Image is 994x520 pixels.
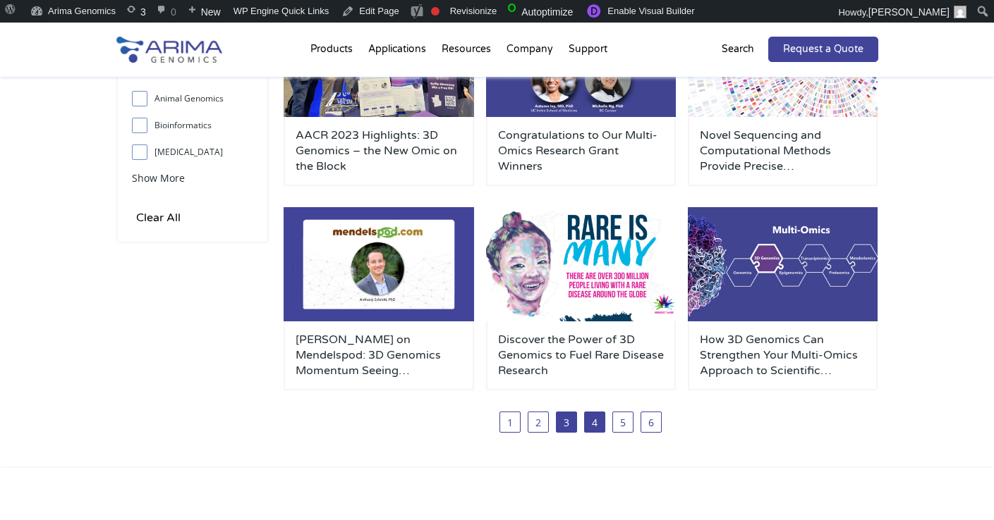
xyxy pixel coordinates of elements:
[641,411,662,433] a: 6
[556,411,577,433] span: 3
[284,207,474,321] img: Anthony-Schmitt-PhD-2-500x300.jpg
[498,128,665,174] a: Congratulations to Our Multi-Omics Research Grant Winners
[486,207,677,321] img: Rare-is-Many_-500x300.png
[296,332,462,378] a: [PERSON_NAME] on Mendelspod: 3D Genomics Momentum Seeing Translational Success
[700,128,866,174] a: Novel Sequencing and Computational Methods Provide Precise Reconstruction of [MEDICAL_DATA] Genomes
[584,411,605,433] a: 4
[528,411,549,433] a: 2
[296,128,462,174] a: AACR 2023 Highlights: 3D Genomics – the New Omic on the Block
[498,332,665,378] a: Discover the Power of 3D Genomics to Fuel Rare Disease Research
[132,171,185,185] span: Show More
[116,37,222,63] img: Arima-Genomics-logo
[612,411,634,433] a: 5
[132,115,253,136] label: Bioinformatics
[132,142,253,163] label: [MEDICAL_DATA]
[499,411,521,433] a: 1
[688,207,878,321] img: Multi_Omics-500x300.jpg
[722,40,754,58] p: Search
[700,332,866,378] a: How 3D Genomics Can Strengthen Your Multi-Omics Approach to Scientific Research
[768,37,878,62] a: Request a Quote
[132,208,185,228] input: Clear All
[868,6,950,18] span: [PERSON_NAME]
[431,7,440,16] div: Focus keyphrase not set
[132,88,253,109] label: Animal Genomics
